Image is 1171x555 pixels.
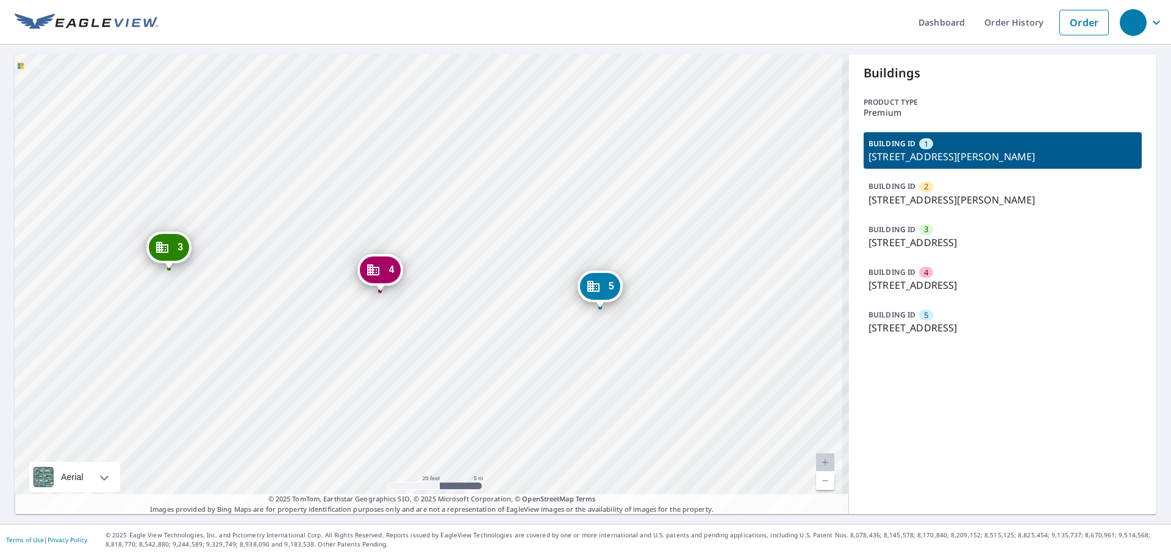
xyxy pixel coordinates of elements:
[924,138,928,150] span: 1
[868,149,1137,164] p: [STREET_ADDRESS][PERSON_NAME]
[868,267,915,277] p: BUILDING ID
[6,536,44,544] a: Terms of Use
[816,472,834,490] a: Current Level 20, Zoom Out
[868,320,1137,335] p: [STREET_ADDRESS]
[15,13,159,32] img: EV Logo
[864,97,1142,108] p: Product type
[609,281,614,291] span: 5
[924,267,928,278] span: 4
[924,224,928,235] span: 3
[868,278,1137,292] p: [STREET_ADDRESS]
[522,494,573,503] a: OpenStreetMap
[15,494,849,514] p: Images provided by Bing Maps are for property identification purposes only and are not a represen...
[868,224,915,235] p: BUILDING ID
[106,531,1165,549] p: © 2025 Eagle View Technologies, Inc. and Pictometry International Corp. All Rights Reserved. Repo...
[57,462,87,492] div: Aerial
[864,64,1142,82] p: Buildings
[868,193,1137,207] p: [STREET_ADDRESS][PERSON_NAME]
[268,494,596,504] span: © 2025 TomTom, Earthstar Geographics SIO, © 2025 Microsoft Corporation, ©
[868,235,1137,250] p: [STREET_ADDRESS]
[357,254,403,292] div: Dropped pin, building 4, Commercial property, 1110 E 112th Ave Anchorage, AK 99515
[864,108,1142,118] p: Premium
[816,453,834,472] a: Current Level 20, Zoom In Disabled
[868,138,915,149] p: BUILDING ID
[578,270,623,308] div: Dropped pin, building 5, Commercial property, 1120 E 112th Ave Anchorage, AK 99515
[868,181,915,191] p: BUILDING ID
[146,232,192,269] div: Dropped pin, building 3, Commercial property, 1100 E 112th Ave Anchorage, AK 99515
[29,462,120,492] div: Aerial
[6,536,87,543] p: |
[924,181,928,193] span: 2
[1059,10,1109,35] a: Order
[48,536,87,544] a: Privacy Policy
[177,242,183,252] span: 3
[389,265,394,274] span: 4
[924,309,928,321] span: 5
[868,309,915,320] p: BUILDING ID
[576,494,596,503] a: Terms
